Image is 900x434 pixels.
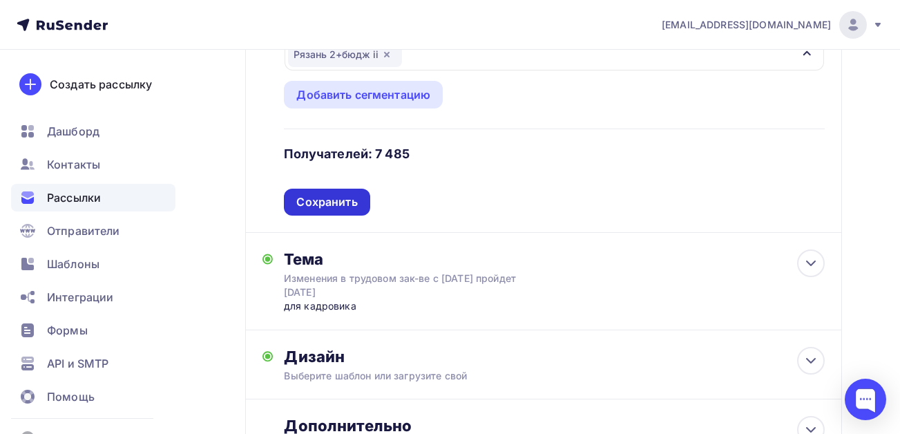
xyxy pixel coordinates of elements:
[47,189,101,206] span: Рассылки
[296,194,357,210] div: Сохранить
[47,322,88,339] span: Формы
[288,42,402,67] div: Рязань 2+бюдж ii
[662,11,883,39] a: [EMAIL_ADDRESS][DOMAIN_NAME]
[11,117,175,145] a: Дашборд
[47,256,99,272] span: Шаблоны
[284,249,557,269] div: Тема
[11,317,175,344] a: Формы
[47,223,120,239] span: Отправители
[284,146,410,162] h4: Получателей: 7 485
[47,289,113,305] span: Интеграции
[11,151,175,178] a: Контакты
[11,250,175,278] a: Шаблоны
[47,123,99,140] span: Дашборд
[47,156,100,173] span: Контакты
[284,272,530,299] div: Изменения в трудовом зак-ве с [DATE] пройдет [DATE]
[47,388,95,405] span: Помощь
[284,347,825,366] div: Дизайн
[50,76,152,93] div: Создать рассылку
[11,184,175,211] a: Рассылки
[284,299,557,313] div: для кадровика
[284,369,770,383] div: Выберите шаблон или загрузите свой
[11,217,175,245] a: Отправители
[284,38,825,71] button: Рязань 2+бюдж ii
[47,355,108,372] span: API и SMTP
[662,18,831,32] span: [EMAIL_ADDRESS][DOMAIN_NAME]
[296,86,430,103] div: Добавить сегментацию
